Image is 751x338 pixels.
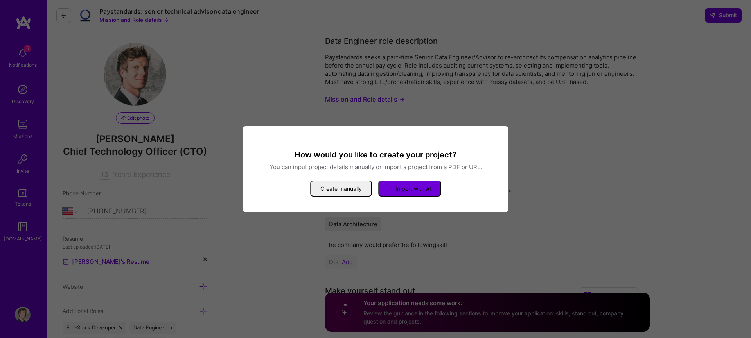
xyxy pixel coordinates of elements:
[379,179,399,199] i: icon StarsWhite
[310,181,372,197] button: Create manually
[395,185,431,192] span: Import with AI
[378,181,441,197] button: Import with AI
[243,126,508,212] div: modal
[252,163,499,171] p: You can input project details manually or import a project from a PDF or URL.
[495,137,500,141] i: icon Close
[252,150,499,160] h3: How would you like to create your project?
